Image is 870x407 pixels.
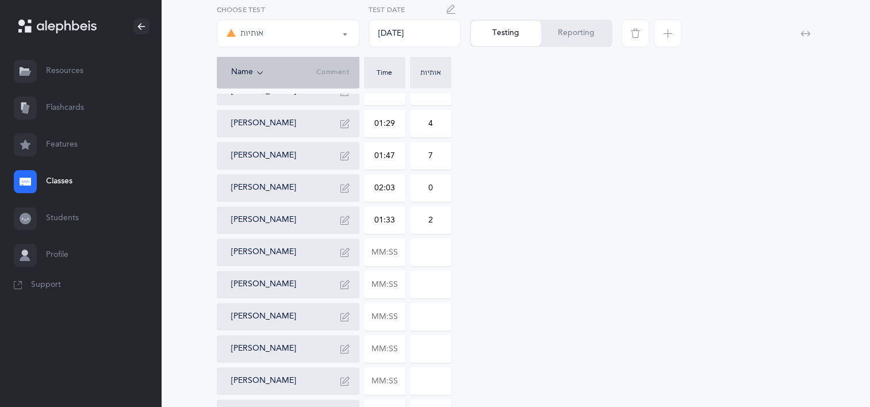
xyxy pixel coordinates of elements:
label: Test Date [369,5,461,15]
input: MM:SS [365,143,405,169]
button: [PERSON_NAME] [231,247,296,258]
div: אותיות [413,69,449,76]
label: Choose test [217,5,359,15]
button: Reporting [541,21,611,46]
input: MM:SS [365,368,405,394]
button: [PERSON_NAME] [231,375,296,387]
span: Comment [316,68,349,77]
input: MM:SS [365,336,405,362]
div: Name [231,66,317,79]
button: [PERSON_NAME] [231,150,296,162]
input: MM:SS [365,110,405,137]
button: [PERSON_NAME] [231,343,296,355]
button: [PERSON_NAME] [231,182,296,194]
input: MM:SS [365,304,405,330]
div: Time [367,69,403,76]
div: אותיות [227,26,263,40]
input: MM:SS [365,271,405,298]
button: [PERSON_NAME] [231,214,296,226]
div: [DATE] [369,20,461,47]
button: אותיות [217,20,359,47]
input: MM:SS [365,207,405,233]
input: MM:SS [365,239,405,266]
input: MM:SS [365,175,405,201]
span: Support [31,279,61,291]
button: [PERSON_NAME] [231,118,296,129]
button: [PERSON_NAME] [231,311,296,322]
button: [PERSON_NAME] [231,279,296,290]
